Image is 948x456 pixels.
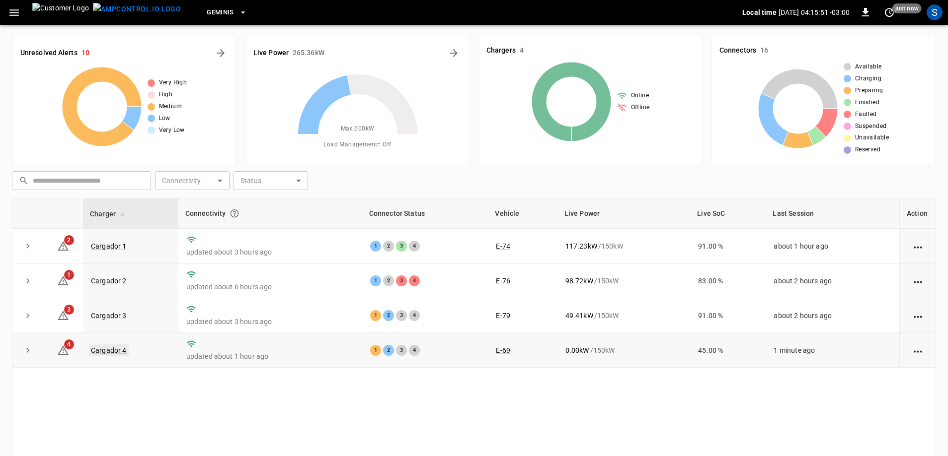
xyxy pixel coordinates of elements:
div: Connectivity [185,204,355,222]
span: Medium [159,102,182,112]
div: 1 [370,241,381,252]
a: E-76 [496,277,510,285]
div: 3 [396,241,407,252]
p: updated about 1 hour ago [186,351,354,361]
div: 1 [370,275,381,286]
div: 1 [370,310,381,321]
div: 4 [409,310,420,321]
div: 3 [396,275,407,286]
span: just now [892,3,922,13]
h6: 4 [520,45,524,56]
button: expand row [20,239,35,254]
button: expand row [20,343,35,358]
div: action cell options [912,241,924,251]
th: Live SoC [690,198,766,229]
div: / 150 kW [565,345,683,355]
span: Very Low [159,126,185,135]
h6: 16 [760,45,768,56]
button: All Alerts [213,45,229,61]
div: profile-icon [927,4,943,20]
img: ampcontrol.io logo [93,3,181,15]
span: Load Management = Off [323,140,391,150]
div: 2 [383,241,394,252]
div: 4 [409,241,420,252]
span: Faulted [855,110,877,120]
div: action cell options [912,345,924,355]
span: 1 [64,270,74,280]
div: action cell options [912,276,924,286]
div: 2 [383,275,394,286]
div: 4 [409,275,420,286]
td: 1 minute ago [766,333,899,368]
div: 4 [409,345,420,356]
a: E-74 [496,242,510,250]
p: updated about 6 hours ago [186,282,354,292]
button: expand row [20,308,35,323]
p: updated about 3 hours ago [186,317,354,326]
button: set refresh interval [881,4,897,20]
span: 4 [64,339,74,349]
td: about 2 hours ago [766,298,899,333]
div: 1 [370,345,381,356]
p: 49.41 kW [565,311,593,321]
img: Customer Logo [32,3,89,22]
span: Low [159,114,170,124]
span: Offline [631,103,650,113]
th: Action [899,198,936,229]
a: Cargador 3 [91,312,127,320]
span: Online [631,91,649,101]
div: / 150 kW [565,241,683,251]
p: 98.72 kW [565,276,593,286]
span: Charging [855,74,881,84]
td: about 1 hour ago [766,229,899,263]
p: updated about 3 hours ago [186,247,354,257]
span: Charger [90,208,129,220]
td: 91.00 % [690,298,766,333]
td: 91.00 % [690,229,766,263]
td: 45.00 % [690,333,766,368]
a: Cargador 4 [89,344,129,356]
a: 3 [57,311,69,319]
div: 3 [396,310,407,321]
button: Geminis [203,3,251,22]
p: 0.00 kW [565,345,589,355]
button: Energy Overview [446,45,462,61]
span: Suspended [855,122,887,131]
p: 117.23 kW [565,241,597,251]
a: E-69 [496,346,510,354]
span: Max. 600 kW [341,124,375,134]
p: Local time [742,7,777,17]
h6: Live Power [253,48,289,59]
div: / 150 kW [565,311,683,321]
p: [DATE] 04:15:51 -03:00 [779,7,850,17]
span: 3 [64,305,74,315]
h6: 10 [81,48,89,59]
div: / 150 kW [565,276,683,286]
td: about 2 hours ago [766,263,899,298]
th: Connector Status [362,198,488,229]
a: 2 [57,241,69,249]
span: Unavailable [855,133,889,143]
span: Geminis [207,7,234,18]
a: 4 [57,346,69,354]
span: Reserved [855,145,880,155]
th: Vehicle [488,198,557,229]
a: Cargador 1 [91,242,127,250]
span: Finished [855,98,879,108]
span: Very High [159,78,187,88]
span: Preparing [855,86,883,96]
th: Last Session [766,198,899,229]
h6: 265.36 kW [293,48,324,59]
a: Cargador 2 [91,277,127,285]
h6: Unresolved Alerts [20,48,78,59]
span: 2 [64,235,74,245]
div: 3 [396,345,407,356]
h6: Connectors [719,45,756,56]
span: High [159,90,173,100]
a: 1 [57,276,69,284]
button: expand row [20,273,35,288]
td: 83.00 % [690,263,766,298]
button: Connection between the charger and our software. [226,204,243,222]
th: Live Power [557,198,691,229]
div: 2 [383,345,394,356]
